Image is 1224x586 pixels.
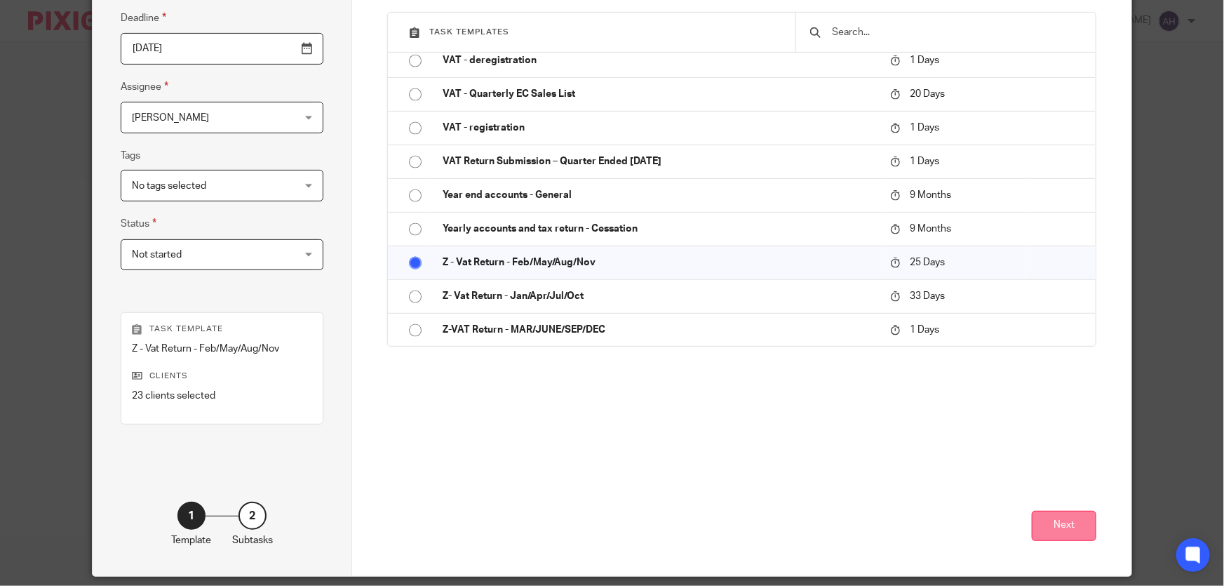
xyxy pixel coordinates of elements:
span: Not started [132,250,182,260]
span: 1 Days [910,123,939,133]
label: Status [121,215,156,232]
span: 1 Days [910,55,939,65]
label: Assignee [121,79,168,95]
p: Yearly accounts and tax return - Cessation [443,222,876,236]
input: Pick a date [121,33,323,65]
span: Task templates [429,28,509,36]
p: Year end accounts - General [443,188,876,202]
p: 23 clients selected [132,389,312,403]
div: 1 [177,502,206,530]
span: 9 Months [910,224,951,234]
span: 20 Days [910,89,945,99]
p: Z- Vat Return - Jan/Apr/Jul/Oct [443,289,876,303]
span: 33 Days [910,291,945,301]
span: No tags selected [132,181,206,191]
label: Deadline [121,10,166,26]
p: VAT Return Submission – Quarter Ended [DATE] [443,154,876,168]
input: Search... [831,25,1082,40]
p: VAT - deregistration [443,53,876,67]
label: Tags [121,149,140,163]
span: 1 Days [910,157,939,166]
p: Z-VAT Return - MAR/JUNE/SEP/DEC [443,323,876,337]
p: Task template [132,324,312,335]
span: 25 Days [910,258,945,267]
p: VAT - Quarterly EC Sales List [443,87,876,101]
p: Subtasks [232,533,273,547]
p: VAT - registration [443,121,876,135]
button: Next [1032,511,1096,541]
span: [PERSON_NAME] [132,113,209,123]
p: Z - Vat Return - Feb/May/Aug/Nov [443,255,876,269]
span: 9 Months [910,190,951,200]
p: Template [171,533,211,547]
span: 1 Days [910,326,939,335]
p: Clients [132,371,312,382]
div: 2 [238,502,267,530]
p: Z - Vat Return - Feb/May/Aug/Nov [132,342,312,356]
